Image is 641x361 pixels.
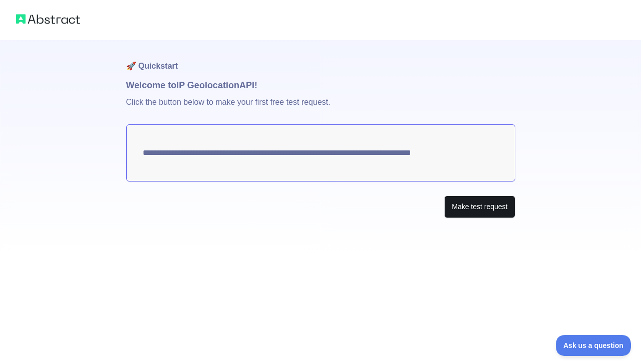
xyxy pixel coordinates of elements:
p: Click the button below to make your first free test request. [126,92,515,124]
h1: 🚀 Quickstart [126,40,515,78]
h1: Welcome to IP Geolocation API! [126,78,515,92]
button: Make test request [444,196,515,218]
iframe: Toggle Customer Support [556,335,631,356]
img: Abstract logo [16,12,80,26]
